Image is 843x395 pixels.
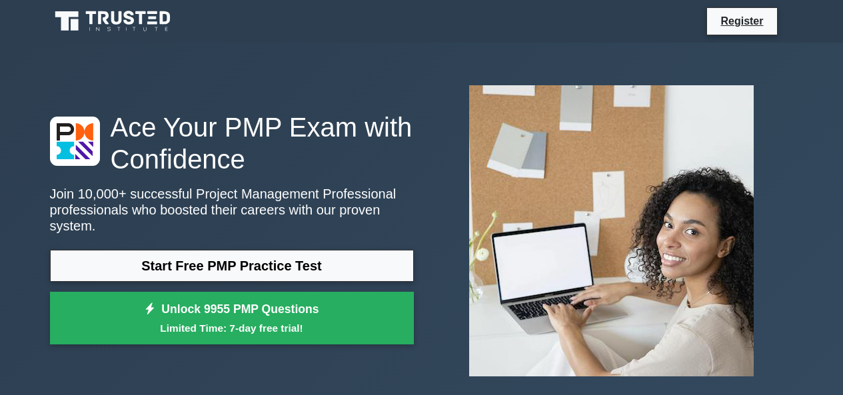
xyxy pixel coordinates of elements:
h1: Ace Your PMP Exam with Confidence [50,111,414,175]
a: Unlock 9955 PMP QuestionsLimited Time: 7-day free trial! [50,292,414,345]
a: Register [712,13,771,29]
a: Start Free PMP Practice Test [50,250,414,282]
small: Limited Time: 7-day free trial! [67,320,397,336]
p: Join 10,000+ successful Project Management Professional professionals who boosted their careers w... [50,186,414,234]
